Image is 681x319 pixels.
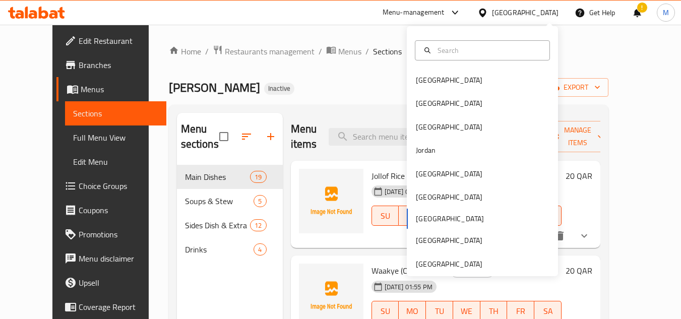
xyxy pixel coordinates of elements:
span: Upsell [79,277,158,289]
nav: breadcrumb [169,45,608,58]
span: Edit Restaurant [79,35,158,47]
a: Coverage Report [56,295,166,319]
span: SU [376,209,395,223]
a: Menus [326,45,361,58]
div: Jordan [416,145,436,156]
span: Manage items [552,124,603,149]
span: [PERSON_NAME] [169,76,260,99]
span: Main Dishes [185,171,251,183]
div: Inactive [264,83,294,95]
div: [GEOGRAPHIC_DATA] [492,7,559,18]
span: SA [538,304,558,318]
div: items [254,195,266,207]
div: [GEOGRAPHIC_DATA] [416,98,482,109]
a: Edit Menu [65,150,166,174]
span: TH [484,304,504,318]
div: [GEOGRAPHIC_DATA] [416,168,482,179]
a: Home [169,45,201,57]
div: [GEOGRAPHIC_DATA] [416,192,482,203]
h2: Menu sections [181,121,219,152]
span: Drinks [185,243,254,256]
span: Sections [373,45,402,57]
a: Restaurants management [213,45,315,58]
span: Inactive [264,84,294,93]
div: Soups & Stew5 [177,189,283,213]
span: Menu disclaimer [79,252,158,265]
span: Sides Dish & Extra [185,219,251,231]
span: 12 [251,221,266,230]
div: Menu-management [383,7,445,19]
svg: Show Choices [578,230,590,242]
a: Edit Restaurant [56,29,166,53]
span: MO [403,209,422,223]
a: Branches [56,53,166,77]
span: Sort sections [234,124,259,149]
button: Manage items [544,121,611,152]
span: WE [457,304,476,318]
span: Promotions [79,228,158,240]
span: 5 [254,197,266,206]
span: Restaurants management [225,45,315,57]
li: / [365,45,369,57]
input: search [329,128,448,146]
span: 4 [254,245,266,254]
span: Sections [73,107,158,119]
span: TU [430,304,449,318]
h6: 20 QAR [566,264,592,278]
button: delete [548,224,572,248]
span: M [663,7,669,18]
li: / [205,45,209,57]
img: Jollof Rice (Chicken/Fish) [299,169,363,233]
div: Sides Dish & Extra12 [177,213,283,237]
a: Coupons [56,198,166,222]
a: Upsell [56,271,166,295]
span: Full Menu View [73,132,158,144]
a: Menus [56,77,166,101]
span: [DATE] 01:55 PM [381,282,437,292]
div: items [250,171,266,183]
span: Waakye (Chicken/Fish) [372,263,449,278]
a: Full Menu View [65,125,166,150]
h6: 20 QAR [566,169,592,183]
span: Jollof Rice (Chicken/Fish) [372,168,455,183]
span: FR [511,304,530,318]
span: Select all sections [213,126,234,147]
div: [GEOGRAPHIC_DATA] [416,259,482,270]
span: Menus [81,83,158,95]
span: Coupons [79,204,158,216]
button: SU [372,206,399,226]
li: / [319,45,322,57]
span: Edit Menu [73,156,158,168]
button: MO [399,206,426,226]
a: Sections [65,101,166,125]
span: 19 [251,172,266,182]
span: [DATE] 01:55 PM [381,187,437,197]
div: [GEOGRAPHIC_DATA] [416,75,482,86]
button: Add section [259,124,283,149]
div: Main Dishes19 [177,165,283,189]
span: Choice Groups [79,180,158,192]
a: Choice Groups [56,174,166,198]
button: export [543,78,608,97]
span: Soups & Stew [185,195,254,207]
div: items [254,243,266,256]
h2: Menu items [291,121,317,152]
span: MO [403,304,422,318]
span: Branches [79,59,158,71]
button: show more [572,224,596,248]
div: Drinks4 [177,237,283,262]
span: SU [376,304,395,318]
div: [GEOGRAPHIC_DATA] [416,121,482,133]
nav: Menu sections [177,161,283,266]
a: Menu disclaimer [56,246,166,271]
span: export [551,81,600,94]
span: Menus [338,45,361,57]
div: [GEOGRAPHIC_DATA] [416,235,482,246]
span: Coverage Report [79,301,158,313]
input: Search [434,45,543,56]
div: items [250,219,266,231]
